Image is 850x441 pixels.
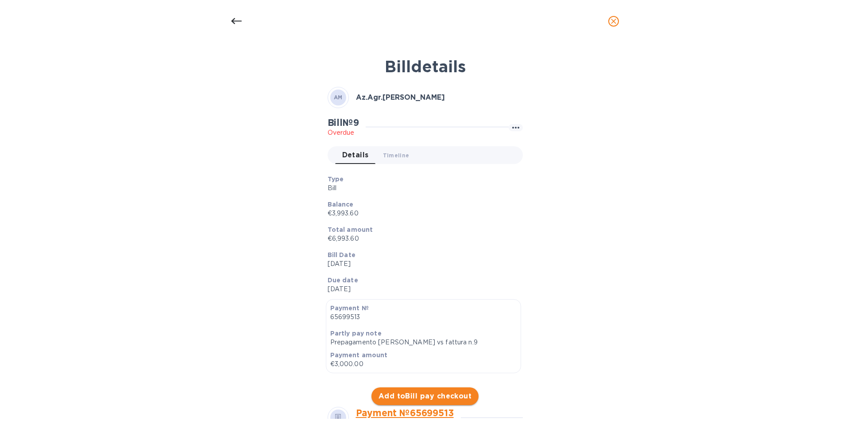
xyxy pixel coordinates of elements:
b: Type [328,176,344,183]
p: Overdue [328,128,359,137]
b: Total amount [328,226,373,233]
button: Add toBill pay checkout [371,387,479,405]
b: Bill details [385,57,466,76]
b: Payment amount [330,351,388,359]
p: €3,000.00 [330,359,517,369]
span: Timeline [383,151,410,160]
p: 65699513 [330,312,517,322]
b: Balance [328,201,354,208]
span: Add to Bill pay checkout [379,391,472,402]
b: AM [334,94,343,101]
b: Az.Agr.[PERSON_NAME] [356,93,445,101]
p: Bill [328,183,516,193]
a: Payment № 65699513 [356,407,454,418]
span: Details [342,149,369,161]
button: close [603,11,624,32]
p: €6,993.60 [328,234,516,243]
b: Payment № [330,304,369,312]
p: Completed [356,418,454,428]
p: Prepagamento [PERSON_NAME] vs fattura n.9 [330,338,517,347]
b: Due date [328,277,358,284]
b: Partly pay note [330,330,382,337]
p: €3,993.60 [328,209,516,218]
p: [DATE] [328,285,516,294]
p: [DATE] [328,259,516,269]
b: Bill Date [328,251,355,258]
h2: Bill № 9 [328,117,359,128]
